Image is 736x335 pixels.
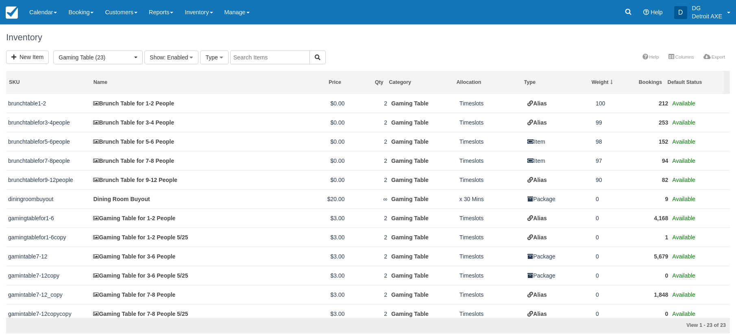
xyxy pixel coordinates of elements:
[670,266,730,285] td: Available
[672,234,695,241] span: Available
[665,234,668,241] a: 1
[628,189,671,208] td: 9
[664,51,699,63] a: Columns
[628,132,671,151] td: 152
[659,119,668,126] a: 253
[457,132,526,151] td: Timeslots
[391,215,429,221] a: Gaming Table
[6,94,91,113] td: brunchtable1-2
[347,208,390,228] td: 2
[670,94,730,113] td: Available
[391,196,429,202] a: Gaming Table
[347,170,390,189] td: 2
[594,304,628,323] td: 0
[592,79,620,86] div: Weight
[93,100,174,107] a: Brunch Table for 1-2 People
[164,54,188,61] span: : Enabled
[672,311,695,317] span: Available
[525,189,594,208] td: Package
[525,304,594,323] td: Alias
[672,100,695,107] span: Available
[347,94,390,113] td: 2
[389,247,457,266] td: Gaming Table
[594,208,628,228] td: 0
[6,33,730,42] h1: Inventory
[525,94,594,113] td: Alias
[347,113,390,132] td: 2
[594,285,628,304] td: 0
[261,247,346,266] td: $3.00
[525,266,594,285] td: Package
[457,228,526,247] td: Timeslots
[527,215,547,221] a: Alias
[150,54,164,61] span: Show
[527,119,547,126] a: Alias
[654,291,668,298] a: 1,848
[6,113,91,132] td: brunchtablefor3-4people
[389,189,457,208] td: Gaming Table
[6,50,49,64] a: New Item
[230,50,310,64] input: Search Items
[672,138,695,145] span: Available
[389,266,457,285] td: Gaming Table
[347,189,390,208] td: ∞
[391,291,429,298] a: Gaming Table
[6,7,18,19] img: checkfront-main-nav-mini-logo.png
[91,208,261,228] td: Gaming Table for 1-2 People
[391,272,429,279] a: Gaming Table
[594,228,628,247] td: 0
[628,304,671,323] td: 0
[670,304,730,323] td: Available
[524,79,586,86] div: Type
[457,266,526,285] td: Timeslots
[93,119,174,126] a: Brunch Table for 3-4 People
[93,138,174,145] a: Brunch Table for 5-6 People
[261,266,346,285] td: $3.00
[389,132,457,151] td: Gaming Table
[659,138,668,145] a: 152
[628,228,671,247] td: 1
[205,54,218,61] span: Type
[9,79,88,86] div: SKU
[457,304,526,323] td: Timeslots
[347,79,383,86] div: Qty
[594,266,628,285] td: 0
[389,79,451,86] div: Category
[670,151,730,170] td: Available
[527,311,547,317] a: Alias
[6,304,91,323] td: gamintable7-12copycopy
[389,285,457,304] td: Gaming Table
[261,228,346,247] td: $3.00
[93,158,174,164] a: Brunch Table for 7-8 People
[525,132,594,151] td: Item
[672,177,695,183] span: Available
[389,170,457,189] td: Gaming Table
[525,113,594,132] td: Alias
[93,253,175,260] a: Gaming Table for 3-6 People
[91,113,261,132] td: Brunch Table for 3-4 People
[91,266,261,285] td: Gaming Table for 3-6 People 5/25
[389,228,457,247] td: Gaming Table
[594,247,628,266] td: 0
[668,79,721,86] div: Default Status
[347,228,390,247] td: 2
[457,189,526,208] td: x 30 Mins
[6,208,91,228] td: gamingtablefor1-6
[525,285,594,304] td: Alias
[628,113,671,132] td: 253
[6,228,91,247] td: gamingtablefor1-6copy
[261,304,346,323] td: $3.00
[594,189,628,208] td: 0
[91,304,261,323] td: Gaming Table for 7-8 People 5/25
[391,177,429,183] a: Gaming Table
[261,285,346,304] td: $3.00
[670,113,730,132] td: Available
[389,208,457,228] td: Gaming Table
[525,151,594,170] td: Item
[347,151,390,170] td: 2
[457,94,526,113] td: Timeslots
[628,151,671,170] td: 94
[261,151,346,170] td: $0.00
[665,196,668,202] a: 9
[456,79,518,86] div: Allocation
